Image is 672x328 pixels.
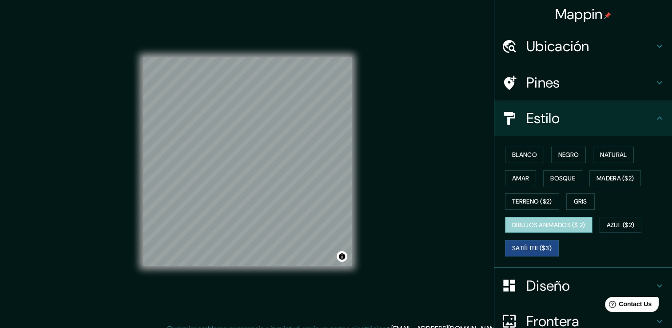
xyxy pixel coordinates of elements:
button: Satélite ($3) [505,240,559,256]
font: Satélite ($3) [512,243,552,254]
font: Madera ($2) [596,173,634,184]
button: Azul ($2) [600,217,642,233]
button: Blanco [505,147,544,163]
font: Negro [558,149,579,160]
button: Bosque [543,170,582,187]
font: Azul ($2) [607,220,635,231]
canvas: Mapa [143,57,352,266]
button: Terreno ($2) [505,193,559,210]
font: Dibujos animados ($ 2) [512,220,585,231]
h4: Pines [526,74,654,92]
button: Madera ($2) [589,170,641,187]
iframe: Help widget launcher [593,293,662,318]
button: Dibujos animados ($ 2) [505,217,592,233]
button: Amar [505,170,536,187]
button: Negro [551,147,586,163]
img: pin-icon.png [604,12,611,19]
div: Estilo [494,100,672,136]
font: Terreno ($2) [512,196,552,207]
font: Natural [600,149,627,160]
font: Bosque [550,173,575,184]
button: Natural [593,147,634,163]
div: Ubicación [494,28,672,64]
div: Pines [494,65,672,100]
font: Mappin [555,5,603,24]
div: Diseño [494,268,672,304]
font: Gris [574,196,587,207]
font: Amar [512,173,529,184]
font: Blanco [512,149,537,160]
button: Alternar atribución [337,251,347,262]
button: Gris [566,193,595,210]
h4: Diseño [526,277,654,295]
h4: Ubicación [526,37,654,55]
h4: Estilo [526,109,654,127]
